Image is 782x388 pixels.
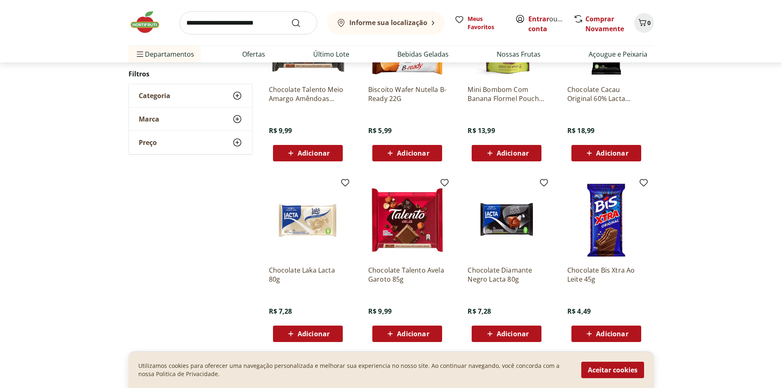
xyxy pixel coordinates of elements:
[647,19,651,27] span: 0
[138,362,571,378] p: Utilizamos cookies para oferecer uma navegação personalizada e melhorar sua experiencia no nosso ...
[571,326,641,342] button: Adicionar
[291,18,311,28] button: Submit Search
[468,85,546,103] a: Mini Bombom Com Banana Flormel Pouch 60G
[135,44,145,64] button: Menu
[269,181,347,259] img: Chocolate Laka Lacta 80g
[128,10,170,34] img: Hortifruti
[135,44,194,64] span: Departamentos
[528,14,573,33] a: Criar conta
[128,66,252,82] h2: Filtros
[368,126,392,135] span: R$ 5,99
[327,11,445,34] button: Informe sua localização
[472,326,541,342] button: Adicionar
[581,362,644,378] button: Aceitar cookies
[368,266,446,284] a: Chocolate Talento Avela Garoto 85g
[468,266,546,284] a: Chocolate Diamante Negro Lacta 80g
[313,49,349,59] a: Último Lote
[273,326,343,342] button: Adicionar
[269,307,292,316] span: R$ 7,28
[585,14,624,33] a: Comprar Novamente
[571,145,641,161] button: Adicionar
[567,126,594,135] span: R$ 18,99
[468,181,546,259] img: Chocolate Diamante Negro Lacta 80g
[472,145,541,161] button: Adicionar
[567,307,591,316] span: R$ 4,49
[567,266,645,284] a: Chocolate Bis Xtra Ao Leite 45g
[596,331,628,337] span: Adicionar
[349,18,427,27] b: Informe sua localização
[139,115,159,123] span: Marca
[468,307,491,316] span: R$ 7,28
[269,126,292,135] span: R$ 9,99
[273,145,343,161] button: Adicionar
[497,49,541,59] a: Nossas Frutas
[368,181,446,259] img: Chocolate Talento Avela Garoto 85g
[497,150,529,156] span: Adicionar
[468,126,495,135] span: R$ 13,99
[397,150,429,156] span: Adicionar
[298,150,330,156] span: Adicionar
[567,181,645,259] img: Chocolate Bis Xtra Ao Leite 45g
[129,84,252,107] button: Categoria
[129,108,252,131] button: Marca
[596,150,628,156] span: Adicionar
[634,13,654,33] button: Carrinho
[528,14,565,34] span: ou
[372,326,442,342] button: Adicionar
[589,49,647,59] a: Açougue e Peixaria
[497,331,529,337] span: Adicionar
[269,266,347,284] a: Chocolate Laka Lacta 80g
[528,14,549,23] a: Entrar
[454,15,505,31] a: Meus Favoritos
[567,85,645,103] a: Chocolate Cacau Original 60% Lacta Intense 85G
[397,49,449,59] a: Bebidas Geladas
[179,11,317,34] input: search
[298,331,330,337] span: Adicionar
[139,138,157,147] span: Preço
[368,307,392,316] span: R$ 9,99
[368,85,446,103] a: Biscoito Wafer Nutella B-Ready 22G
[129,131,252,154] button: Preço
[242,49,265,59] a: Ofertas
[397,331,429,337] span: Adicionar
[269,85,347,103] a: Chocolate Talento Meio Amargo Amêndoas Garoto 85g
[372,145,442,161] button: Adicionar
[139,92,170,100] span: Categoria
[468,15,505,31] span: Meus Favoritos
